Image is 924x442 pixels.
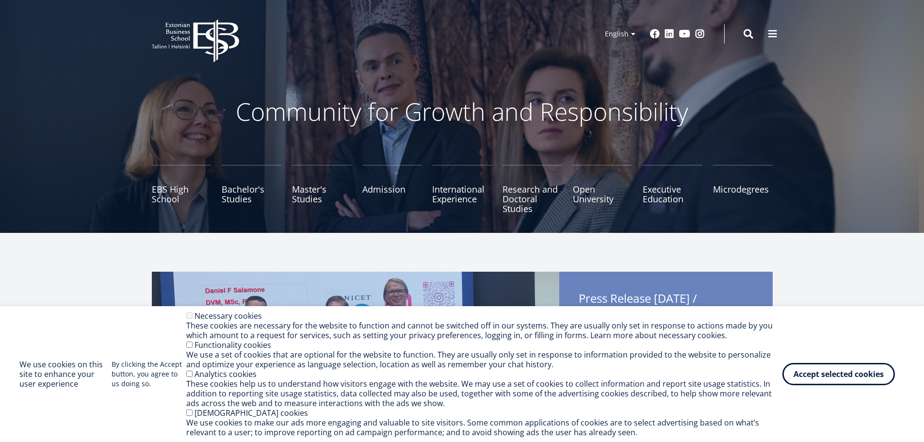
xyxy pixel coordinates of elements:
span: President of the Argentine National Scientific Agency [PERSON_NAME] Visits [GEOGRAPHIC_DATA] [579,306,753,320]
div: We use cookies to make our ads more engaging and valuable to site visitors. Some common applicati... [186,418,782,437]
a: International Experience [432,165,492,213]
a: Bachelor's Studies [222,165,281,213]
span: Press Release [DATE] / [579,291,753,323]
p: Community for Growth and Responsibility [205,97,719,126]
a: Linkedin [665,29,674,39]
div: We use a set of cookies that are optional for the website to function. They are usually only set ... [186,350,782,369]
div: These cookies are necessary for the website to function and cannot be switched off in our systems... [186,321,782,340]
a: Youtube [679,29,690,39]
h2: We use cookies on this site to enhance your user experience [19,360,112,389]
a: Facebook [650,29,660,39]
label: Necessary cookies [195,311,262,321]
button: Accept selected cookies [782,363,895,385]
label: Analytics cookies [195,369,257,379]
a: Research and Doctoral Studies [503,165,562,213]
a: Open University [573,165,632,213]
p: By clicking the Accept button, you agree to us doing so. [112,360,186,389]
a: Instagram [695,29,705,39]
a: EBS High School [152,165,211,213]
label: [DEMOGRAPHIC_DATA] cookies [195,408,308,418]
a: Microdegrees [713,165,773,213]
label: Functionality cookies [195,340,271,350]
a: Admission [362,165,422,213]
div: These cookies help us to understand how visitors engage with the website. We may use a set of coo... [186,379,782,408]
a: Master's Studies [292,165,352,213]
a: Executive Education [643,165,702,213]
